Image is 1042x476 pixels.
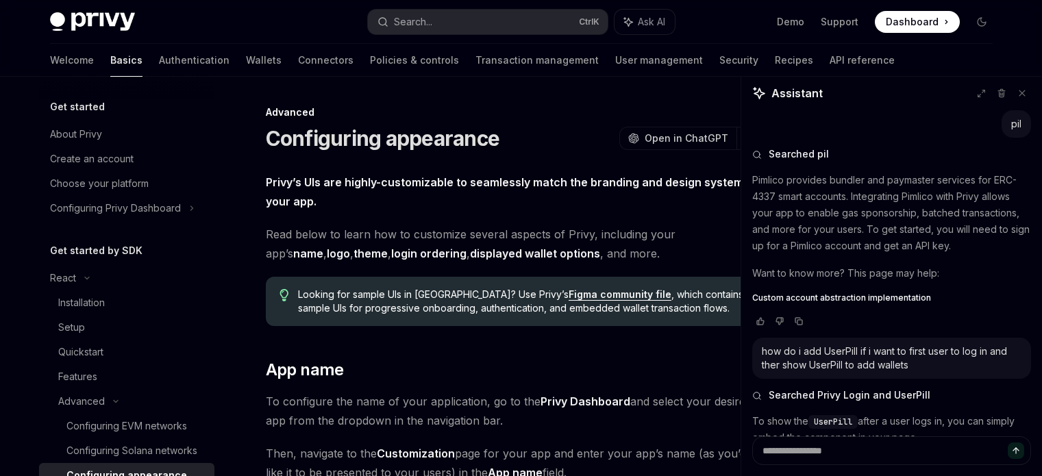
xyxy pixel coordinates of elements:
[266,105,760,119] div: Advanced
[771,85,823,101] span: Assistant
[50,99,105,115] h5: Get started
[769,388,930,402] span: Searched Privy Login and UserPill
[353,247,388,261] a: theme
[777,15,804,29] a: Demo
[752,292,931,303] span: Custom account abstraction implementation
[368,10,608,34] button: Search...CtrlK
[814,416,852,427] span: UserPill
[821,15,858,29] a: Support
[830,44,895,77] a: API reference
[752,147,1031,161] button: Searched pil
[58,295,105,311] div: Installation
[619,127,736,150] button: Open in ChatGPT
[50,242,142,259] h5: Get started by SDK
[50,270,76,286] div: React
[110,44,142,77] a: Basics
[298,288,745,315] span: Looking for sample UIs in [GEOGRAPHIC_DATA]? Use Privy’s , which contains sample UIs for progress...
[266,126,500,151] h1: Configuring appearance
[58,344,103,360] div: Quickstart
[66,418,187,434] div: Configuring EVM networks
[752,265,1031,281] p: Want to know more? This page may help:
[39,438,214,463] a: Configuring Solana networks
[39,171,214,196] a: Choose your platform
[327,247,350,261] a: logo
[50,126,102,142] div: About Privy
[638,15,665,29] span: Ask AI
[50,44,94,77] a: Welcome
[394,14,432,30] div: Search...
[569,288,671,301] a: Figma community file
[50,151,134,167] div: Create an account
[66,442,197,459] div: Configuring Solana networks
[58,368,97,385] div: Features
[579,16,599,27] span: Ctrl K
[752,172,1031,254] p: Pimlico provides bundler and paymaster services for ERC-4337 smart accounts. Integrating Pimlico ...
[752,388,1031,402] button: Searched Privy Login and UserPill
[58,393,105,410] div: Advanced
[50,12,135,32] img: dark logo
[971,11,993,33] button: Toggle dark mode
[886,15,939,29] span: Dashboard
[875,11,960,33] a: Dashboard
[39,147,214,171] a: Create an account
[1011,117,1021,131] div: pil
[39,414,214,438] a: Configuring EVM networks
[39,315,214,340] a: Setup
[752,292,1031,303] a: Custom account abstraction implementation
[280,289,289,301] svg: Tip
[615,10,675,34] button: Ask AI
[645,131,728,145] span: Open in ChatGPT
[470,247,600,261] a: displayed wallet options
[266,359,344,381] span: App name
[39,290,214,315] a: Installation
[58,319,85,336] div: Setup
[298,44,353,77] a: Connectors
[541,394,630,408] strong: Privy Dashboard
[39,364,214,389] a: Features
[377,447,455,460] strong: Customization
[50,175,149,192] div: Choose your platform
[266,392,760,430] span: To configure the name of your application, go to the and select your desired app from the dropdow...
[39,122,214,147] a: About Privy
[159,44,230,77] a: Authentication
[615,44,703,77] a: User management
[391,247,467,261] a: login ordering
[266,175,758,208] strong: Privy’s UIs are highly-customizable to seamlessly match the branding and design system of your app.
[246,44,282,77] a: Wallets
[370,44,459,77] a: Policies & controls
[1008,442,1024,459] button: Send message
[266,225,760,263] span: Read below to learn how to customize several aspects of Privy, including your app’s , , , , , and...
[775,44,813,77] a: Recipes
[719,44,758,77] a: Security
[50,200,181,216] div: Configuring Privy Dashboard
[762,345,1021,372] div: how do i add UserPill if i want to first user to log in and ther show UserPill to add wallets
[769,147,829,161] span: Searched pil
[39,340,214,364] a: Quickstart
[475,44,599,77] a: Transaction management
[293,247,323,261] a: name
